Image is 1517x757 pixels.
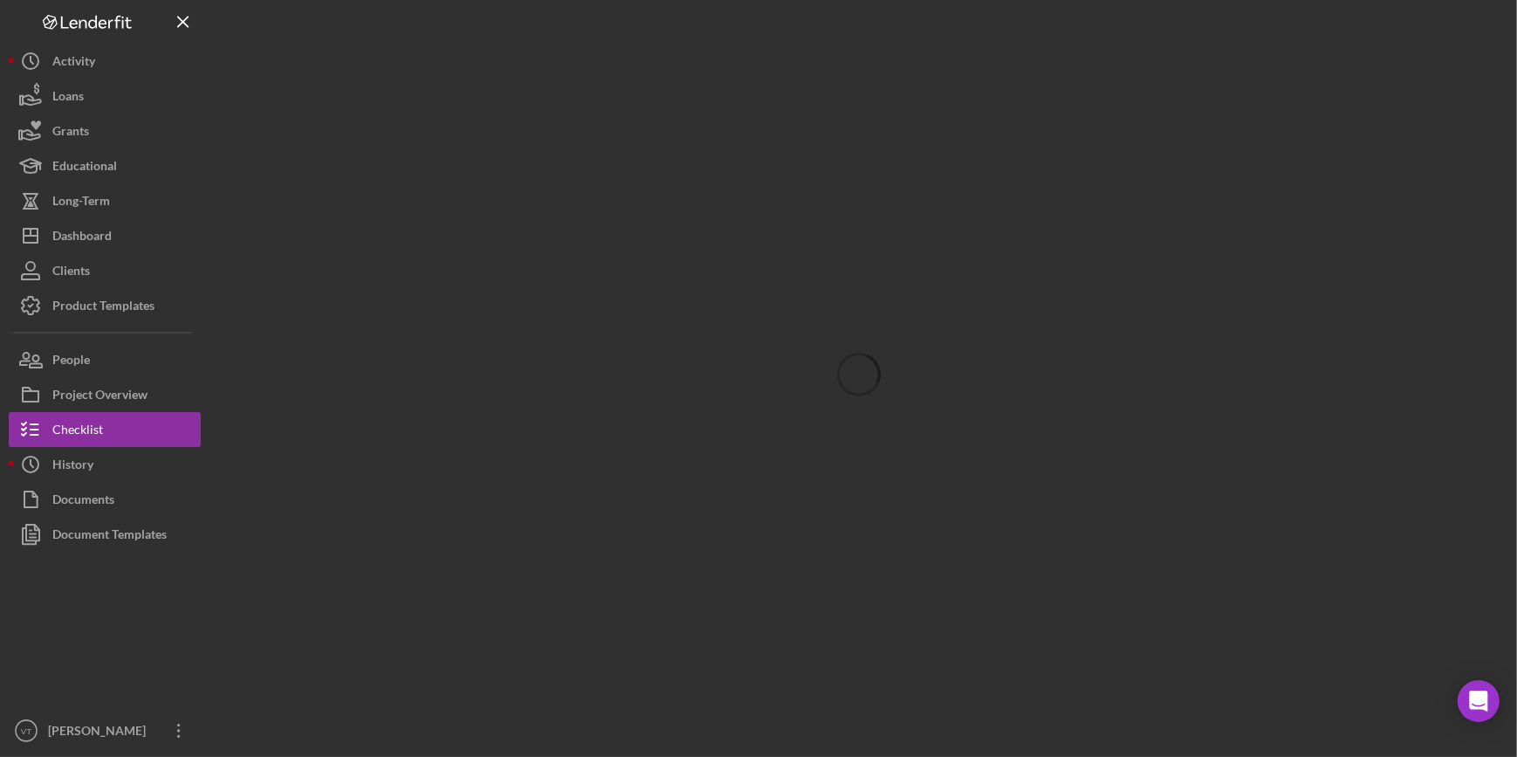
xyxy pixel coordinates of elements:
button: Grants [9,114,201,148]
div: Project Overview [52,377,148,416]
text: VT [21,726,31,736]
div: Clients [52,253,90,292]
div: Loans [52,79,84,118]
div: Long-Term [52,183,110,223]
button: People [9,342,201,377]
div: Checklist [52,412,103,451]
button: Clients [9,253,201,288]
button: Dashboard [9,218,201,253]
button: Activity [9,44,201,79]
div: Open Intercom Messenger [1458,680,1500,722]
button: Project Overview [9,377,201,412]
button: History [9,447,201,482]
div: History [52,447,93,486]
div: Grants [52,114,89,153]
div: Document Templates [52,517,167,556]
div: Educational [52,148,117,188]
button: Product Templates [9,288,201,323]
button: Documents [9,482,201,517]
div: Product Templates [52,288,154,327]
button: VT[PERSON_NAME] [9,713,201,748]
div: Dashboard [52,218,112,258]
div: People [52,342,90,382]
button: Long-Term [9,183,201,218]
button: Checklist [9,412,201,447]
button: Educational [9,148,201,183]
button: Document Templates [9,517,201,552]
button: Loans [9,79,201,114]
div: Activity [52,44,95,83]
div: [PERSON_NAME] [44,713,157,753]
div: Documents [52,482,114,521]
